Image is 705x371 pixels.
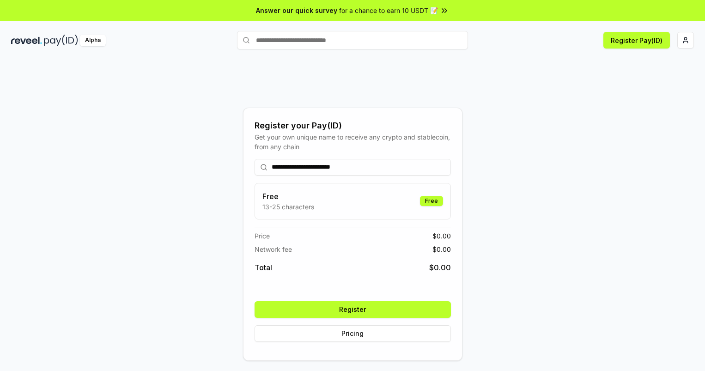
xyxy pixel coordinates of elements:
[262,191,314,202] h3: Free
[339,6,438,15] span: for a chance to earn 10 USDT 📝
[44,35,78,46] img: pay_id
[255,244,292,254] span: Network fee
[420,196,443,206] div: Free
[262,202,314,212] p: 13-25 characters
[255,119,451,132] div: Register your Pay(ID)
[255,132,451,152] div: Get your own unique name to receive any crypto and stablecoin, from any chain
[255,301,451,318] button: Register
[432,244,451,254] span: $ 0.00
[256,6,337,15] span: Answer our quick survey
[80,35,106,46] div: Alpha
[255,325,451,342] button: Pricing
[11,35,42,46] img: reveel_dark
[429,262,451,273] span: $ 0.00
[255,262,272,273] span: Total
[432,231,451,241] span: $ 0.00
[255,231,270,241] span: Price
[603,32,670,49] button: Register Pay(ID)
